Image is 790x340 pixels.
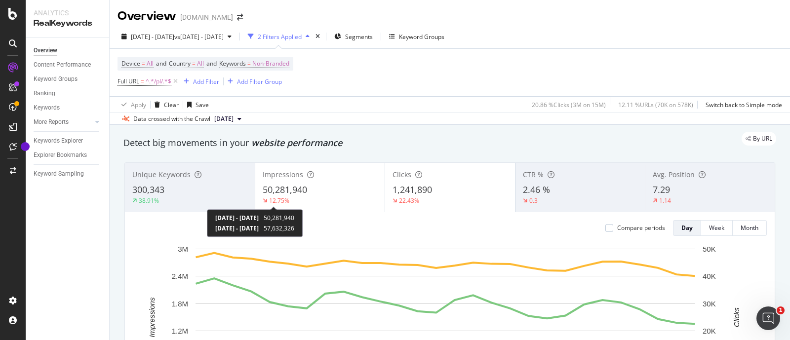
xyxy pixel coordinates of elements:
[132,170,191,179] span: Unique Keywords
[252,57,289,71] span: Non-Branded
[523,184,550,195] span: 2.46 %
[742,132,776,146] div: legacy label
[34,60,102,70] a: Content Performance
[532,101,606,109] div: 20.86 % Clicks ( 3M on 15M )
[34,169,84,179] div: Keyword Sampling
[34,88,55,99] div: Ranking
[34,136,83,146] div: Keywords Explorer
[131,33,174,41] span: [DATE] - [DATE]
[132,184,164,195] span: 300,343
[34,103,102,113] a: Keywords
[673,220,701,236] button: Day
[206,59,217,68] span: and
[34,117,92,127] a: More Reports
[264,214,294,222] span: 50,281,940
[399,33,444,41] div: Keyword Groups
[219,59,246,68] span: Keywords
[237,77,282,86] div: Add Filter Group
[703,327,716,335] text: 20K
[618,101,693,109] div: 12.11 % URLs ( 70K on 578K )
[653,184,670,195] span: 7.29
[148,297,156,337] text: Impressions
[34,74,78,84] div: Keyword Groups
[164,101,179,109] div: Clear
[118,8,176,25] div: Overview
[263,170,303,179] span: Impressions
[118,29,236,44] button: [DATE] - [DATE]vs[DATE] - [DATE]
[34,150,87,160] div: Explorer Bookmarks
[193,77,219,86] div: Add Filter
[34,169,102,179] a: Keyword Sampling
[393,170,411,179] span: Clicks
[247,59,251,68] span: =
[244,29,314,44] button: 2 Filters Applied
[178,245,188,253] text: 3M
[703,272,716,280] text: 40K
[215,214,259,222] span: [DATE] - [DATE]
[34,8,101,18] div: Analytics
[523,170,544,179] span: CTR %
[314,32,322,41] div: times
[180,76,219,87] button: Add Filter
[703,245,716,253] text: 50K
[345,33,373,41] span: Segments
[34,136,102,146] a: Keywords Explorer
[34,60,91,70] div: Content Performance
[196,101,209,109] div: Save
[169,59,191,68] span: Country
[393,184,432,195] span: 1,241,890
[753,136,772,142] span: By URL
[617,224,665,232] div: Compare periods
[34,45,102,56] a: Overview
[777,306,785,314] span: 1
[21,142,30,151] div: Tooltip anchor
[733,220,767,236] button: Month
[172,272,188,280] text: 2.4M
[237,14,243,21] div: arrow-right-arrow-left
[210,113,245,125] button: [DATE]
[118,77,139,85] span: Full URL
[118,97,146,113] button: Apply
[330,29,377,44] button: Segments
[142,59,145,68] span: =
[653,170,695,179] span: Avg. Position
[399,196,419,205] div: 22.43%
[34,18,101,29] div: RealKeywords
[197,57,204,71] span: All
[756,306,780,330] iframe: Intercom live chat
[34,88,102,99] a: Ranking
[34,74,102,84] a: Keyword Groups
[34,103,60,113] div: Keywords
[131,101,146,109] div: Apply
[183,97,209,113] button: Save
[702,97,782,113] button: Switch back to Simple mode
[224,76,282,87] button: Add Filter Group
[732,307,741,327] text: Clicks
[269,196,289,205] div: 12.75%
[192,59,196,68] span: =
[703,300,716,308] text: 30K
[709,224,724,232] div: Week
[174,33,224,41] span: vs [DATE] - [DATE]
[706,101,782,109] div: Switch back to Simple mode
[146,75,171,88] span: ^.*/pl/.*$
[741,224,758,232] div: Month
[133,114,210,123] div: Data crossed with the Crawl
[34,45,57,56] div: Overview
[263,184,307,195] span: 50,281,940
[147,57,154,71] span: All
[141,77,144,85] span: =
[385,29,448,44] button: Keyword Groups
[180,12,233,22] div: [DOMAIN_NAME]
[215,224,259,232] span: [DATE] - [DATE]
[156,59,166,68] span: and
[172,327,188,335] text: 1.2M
[258,33,302,41] div: 2 Filters Applied
[264,224,294,232] span: 57,632,326
[701,220,733,236] button: Week
[529,196,538,205] div: 0.3
[34,150,102,160] a: Explorer Bookmarks
[659,196,671,205] div: 1.14
[121,59,140,68] span: Device
[214,114,234,123] span: 2025 Jul. 26th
